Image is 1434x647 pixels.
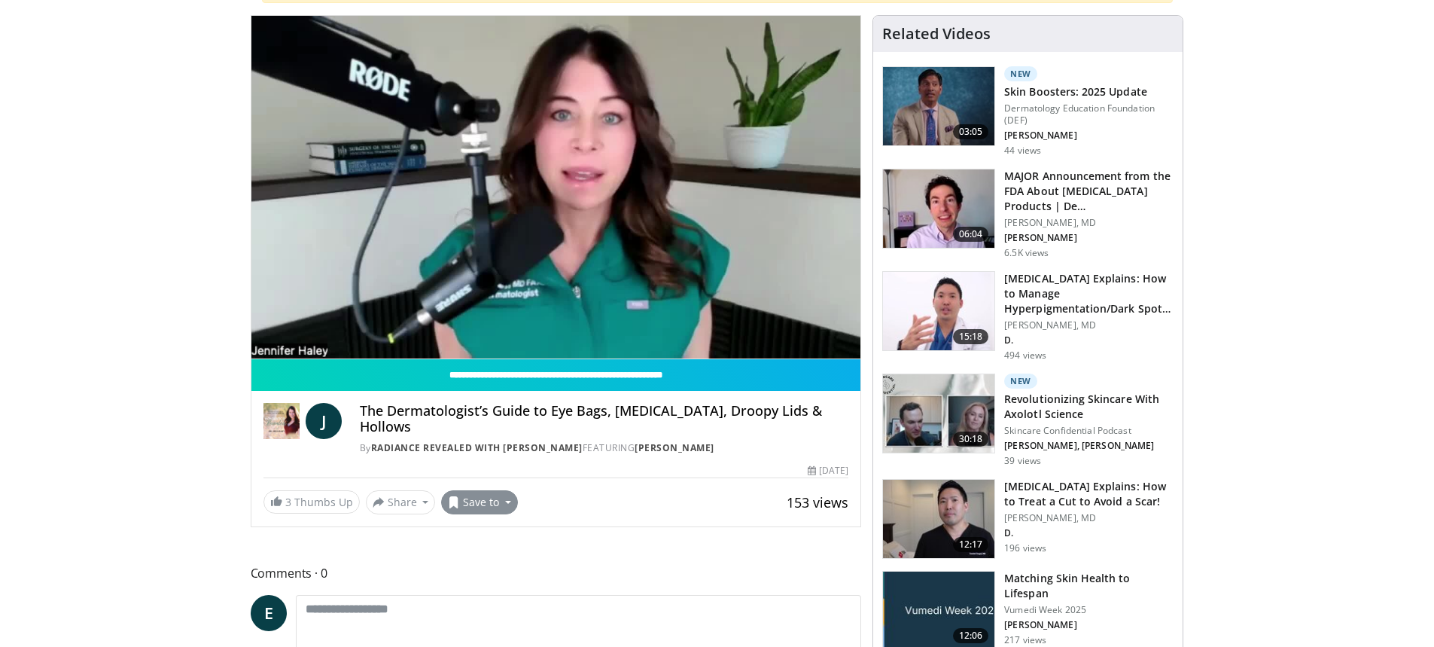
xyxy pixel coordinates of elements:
[1004,84,1174,99] h3: Skin Boosters: 2025 Update
[366,490,436,514] button: Share
[787,493,848,511] span: 153 views
[882,66,1174,157] a: 03:05 New Skin Boosters: 2025 Update Dermatology Education Foundation (DEF) [PERSON_NAME] 44 views
[251,563,862,583] span: Comments 0
[883,480,994,558] img: 24945916-2cf7-46e8-ba42-f4b460d6138e.150x105_q85_crop-smart_upscale.jpg
[263,403,300,439] img: Radiance Revealed with Dr. Jen Haley
[1004,374,1037,389] p: New
[1004,217,1174,229] p: [PERSON_NAME], MD
[1004,440,1174,452] p: [PERSON_NAME], [PERSON_NAME]
[882,271,1174,362] a: 15:18 [MEDICAL_DATA] Explains: How to Manage Hyperpigmentation/Dark Spots o… [PERSON_NAME], MD D....
[635,441,714,454] a: [PERSON_NAME]
[360,441,849,455] div: By FEATURING
[1004,102,1174,127] p: Dermatology Education Foundation (DEF)
[1004,512,1174,524] p: [PERSON_NAME], MD
[1004,604,1174,616] p: Vumedi Week 2025
[1004,619,1174,631] p: [PERSON_NAME]
[371,441,583,454] a: Radiance Revealed with [PERSON_NAME]
[882,25,991,43] h4: Related Videos
[263,490,360,514] a: 3 Thumbs Up
[953,432,989,447] span: 30:18
[882,374,1174,467] a: 30:18 New Revolutionizing Skincare With Axolotl Science Skincare Confidential Podcast [PERSON_NAM...
[1004,145,1041,157] p: 44 views
[883,374,994,453] img: cf12e609-7d23-4524-9f23-a945e9ea013e.150x105_q85_crop-smart_upscale.jpg
[1004,571,1174,601] h3: Matching Skin Health to Lifespan
[882,479,1174,559] a: 12:17 [MEDICAL_DATA] Explains: How to Treat a Cut to Avoid a Scar! [PERSON_NAME], MD D. 196 views
[1004,425,1174,437] p: Skincare Confidential Podcast
[1004,527,1174,539] p: D.
[1004,130,1174,142] p: [PERSON_NAME]
[251,595,287,631] a: E
[1004,455,1041,467] p: 39 views
[306,403,342,439] a: J
[953,227,989,242] span: 06:04
[953,329,989,344] span: 15:18
[285,495,291,509] span: 3
[1004,392,1174,422] h3: Revolutionizing Skincare With Axolotl Science
[1004,634,1046,646] p: 217 views
[1004,542,1046,554] p: 196 views
[1004,319,1174,331] p: [PERSON_NAME], MD
[1004,271,1174,316] h3: [MEDICAL_DATA] Explains: How to Manage Hyperpigmentation/Dark Spots o…
[883,272,994,350] img: e1503c37-a13a-4aad-9ea8-1e9b5ff728e6.150x105_q85_crop-smart_upscale.jpg
[1004,479,1174,509] h3: [MEDICAL_DATA] Explains: How to Treat a Cut to Avoid a Scar!
[953,537,989,552] span: 12:17
[883,67,994,145] img: 5d8405b0-0c3f-45ed-8b2f-ed15b0244802.150x105_q85_crop-smart_upscale.jpg
[953,628,989,643] span: 12:06
[1004,169,1174,214] h3: MAJOR Announcement from the FDA About [MEDICAL_DATA] Products | De…
[953,124,989,139] span: 03:05
[1004,349,1046,362] p: 494 views
[1004,247,1049,259] p: 6.5K views
[883,169,994,248] img: b8d0b268-5ea7-42fe-a1b9-7495ab263df8.150x105_q85_crop-smart_upscale.jpg
[1004,66,1037,81] p: New
[251,16,861,359] video-js: Video Player
[1004,334,1174,346] p: D.
[441,490,518,514] button: Save to
[360,403,849,435] h4: The Dermatologist’s Guide to Eye Bags, [MEDICAL_DATA], Droopy Lids & Hollows
[808,464,848,478] div: [DATE]
[1004,232,1174,244] p: [PERSON_NAME]
[882,169,1174,259] a: 06:04 MAJOR Announcement from the FDA About [MEDICAL_DATA] Products | De… [PERSON_NAME], MD [PERS...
